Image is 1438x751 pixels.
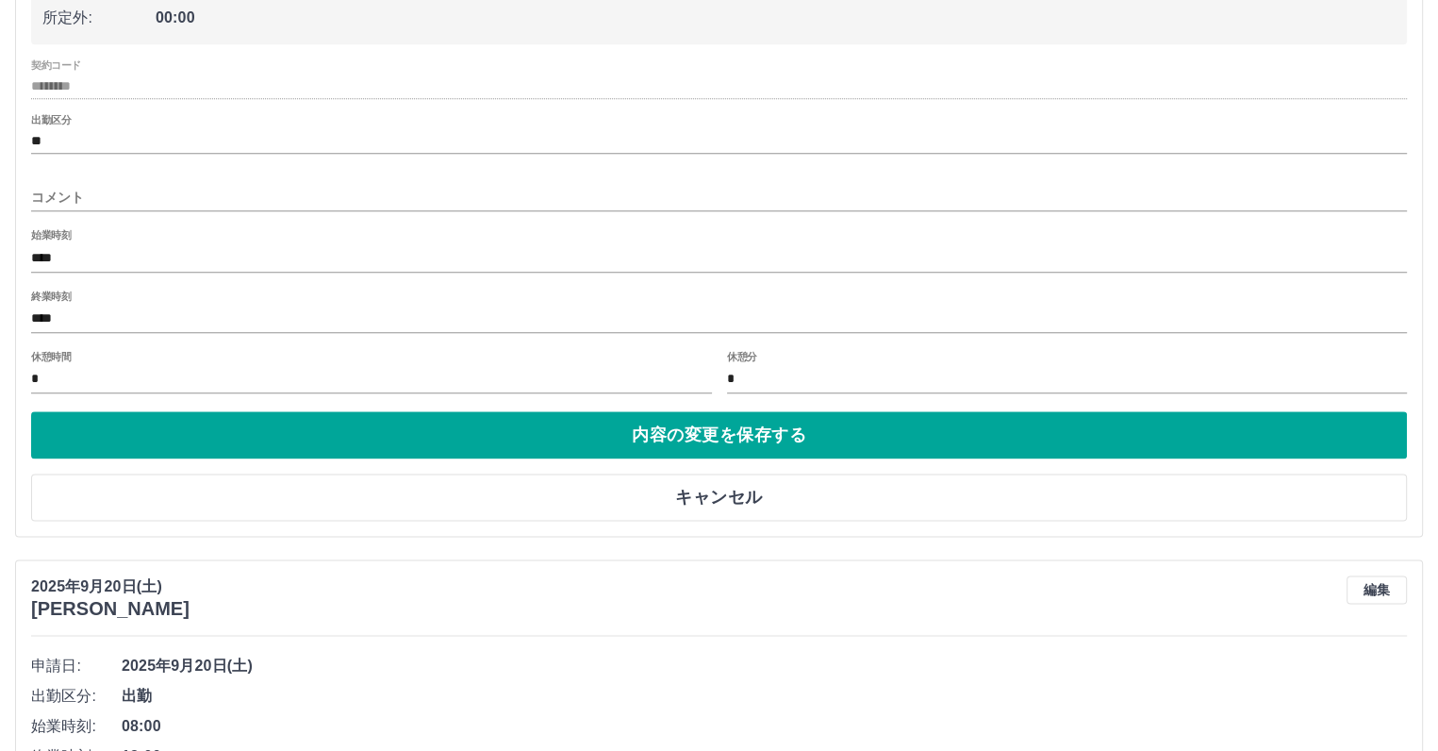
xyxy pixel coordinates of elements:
label: 契約コード [31,58,81,73]
label: 出勤区分 [31,113,71,127]
h3: [PERSON_NAME] [31,598,190,620]
button: キャンセル [31,474,1407,521]
span: 申請日: [31,655,122,677]
span: 出勤 [122,685,1407,708]
button: 編集 [1347,576,1407,604]
label: 休憩分 [727,349,757,363]
label: 始業時刻 [31,228,71,242]
span: 所定外: [42,7,156,29]
p: 2025年9月20日(土) [31,576,190,598]
button: 内容の変更を保存する [31,411,1407,459]
span: 2025年9月20日(土) [122,655,1407,677]
label: 休憩時間 [31,349,71,363]
span: 00:00 [156,7,1396,29]
span: 始業時刻: [31,715,122,738]
span: 出勤区分: [31,685,122,708]
label: 終業時刻 [31,289,71,303]
span: 08:00 [122,715,1407,738]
